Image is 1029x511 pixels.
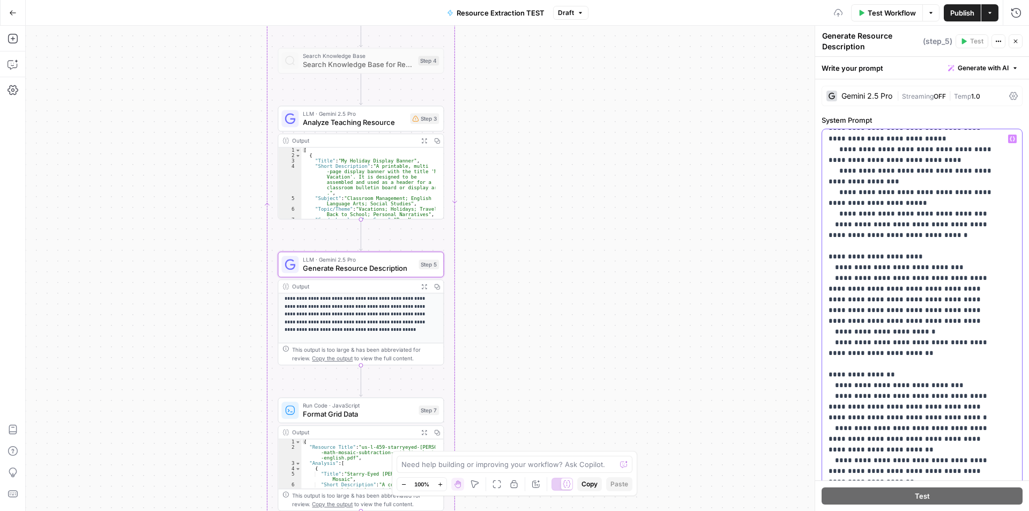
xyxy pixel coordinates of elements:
span: Resource Extraction TEST [457,8,545,18]
div: 6 [278,206,301,217]
div: 4 [278,466,301,471]
span: Generate with AI [958,63,1009,73]
g: Edge from step_20 to step_4 [359,16,362,47]
div: Write your prompt [815,57,1029,79]
div: Step 7 [419,405,439,415]
span: Run Code · JavaScript [303,401,414,410]
div: 3 [278,461,301,466]
div: Output [292,428,414,436]
span: Format Grid Data [303,409,414,419]
g: Edge from step_5 to step_7 [359,365,362,396]
span: Search Knowledge Base for Resource [303,59,414,70]
div: This output is too large & has been abbreviated for review. to view the full content. [292,491,439,508]
button: Generate with AI [944,61,1023,75]
span: Test Workflow [868,8,916,18]
span: Toggle code folding, rows 1 through 40 [295,147,301,153]
span: Generate Resource Description [303,263,414,273]
div: This output is too large & has been abbreviated for review. to view the full content. [292,345,439,362]
div: LLM · Gemini 2.5 ProAnalyze Teaching ResourceStep 3Output[ { "Title":"My Holiday Display Banner",... [278,106,444,219]
button: Draft [553,6,588,20]
textarea: Generate Resource Description [822,31,920,52]
span: | [897,90,902,101]
div: 6 [278,482,301,509]
label: System Prompt [822,115,1023,125]
span: Draft [558,8,574,18]
div: 1 [278,147,301,153]
span: Copy the output [312,355,353,361]
span: Streaming [902,92,934,100]
div: Output [292,282,414,291]
div: Step 4 [418,56,439,65]
div: Step 3 [410,113,439,124]
span: Search Knowledge Base [303,51,414,60]
button: Copy [577,477,602,491]
div: 1 [278,439,301,445]
span: Toggle code folding, rows 3 through 41 [295,461,301,466]
span: Analyze Teaching Resource [303,117,406,128]
div: 2 [278,153,301,158]
button: Paste [606,477,632,491]
div: Output [292,136,414,145]
span: Test [915,491,930,501]
span: Copy [581,479,598,489]
span: Paste [610,479,628,489]
g: Edge from step_3 to step_5 [359,219,362,250]
span: Publish [950,8,974,18]
div: Gemini 2.5 Pro [841,92,892,100]
div: Step 5 [419,260,439,269]
button: Test [956,34,988,48]
span: Toggle code folding, rows 2 through 39 [295,153,301,158]
span: | [946,90,954,101]
div: 4 [278,164,301,196]
span: LLM · Gemini 2.5 Pro [303,109,406,118]
g: Edge from step_4 to step_3 [359,73,362,105]
div: 2 [278,445,301,461]
span: 100% [414,480,429,488]
button: Resource Extraction TEST [441,4,551,21]
span: 1.0 [971,92,980,100]
div: Search Knowledge BaseSearch Knowledge Base for ResourceStep 4 [278,48,444,73]
span: Test [970,36,983,46]
span: Temp [954,92,971,100]
span: Toggle code folding, rows 4 through 40 [295,466,301,471]
div: 3 [278,158,301,164]
span: ( step_5 ) [923,36,952,47]
span: OFF [934,92,946,100]
span: Toggle code folding, rows 1 through 43 [295,439,301,445]
button: Publish [944,4,981,21]
div: Run Code · JavaScriptFormat Grid DataStep 7Output{ "Resource Title":"us-l-459-starryeyed-[PERSON_... [278,397,444,511]
span: LLM · Gemini 2.5 Pro [303,255,414,264]
div: 7 [278,217,301,233]
div: 5 [278,471,301,482]
div: 5 [278,196,301,206]
span: Copy the output [312,501,353,507]
button: Test Workflow [851,4,922,21]
button: Test [822,487,1023,505]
